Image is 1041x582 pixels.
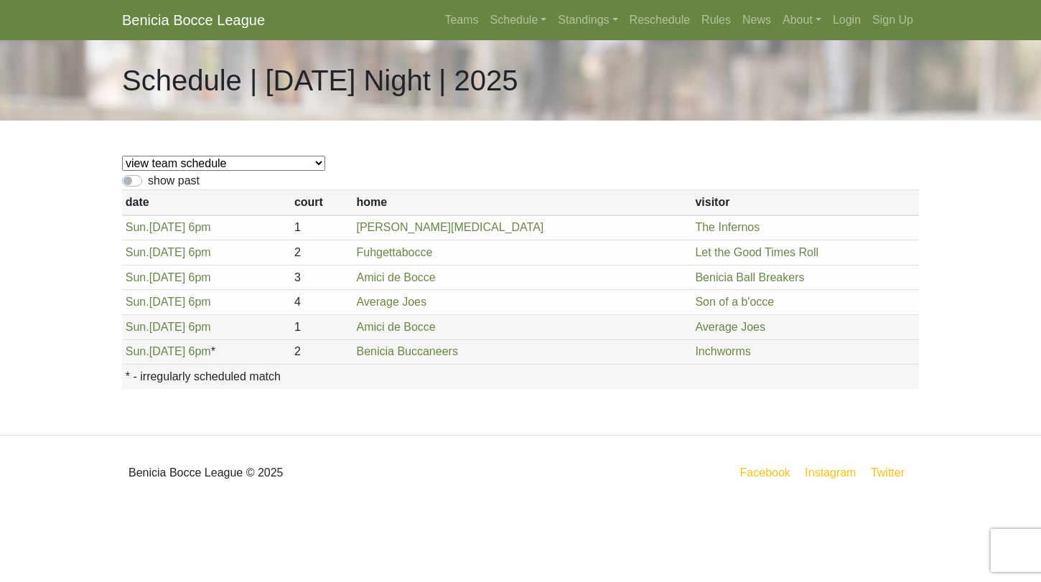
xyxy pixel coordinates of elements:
[126,321,211,333] a: Sun.[DATE] 6pm
[439,6,484,34] a: Teams
[353,190,692,215] th: home
[485,6,553,34] a: Schedule
[126,246,149,258] span: Sun.
[126,221,211,233] a: Sun.[DATE] 6pm
[867,6,919,34] a: Sign Up
[122,63,518,98] h1: Schedule | [DATE] Night | 2025
[696,6,737,34] a: Rules
[126,246,211,258] a: Sun.[DATE] 6pm
[148,172,200,189] label: show past
[126,345,211,357] a: Sun.[DATE] 6pm
[126,296,211,308] a: Sun.[DATE] 6pm
[695,321,765,333] a: Average Joes
[126,345,149,357] span: Sun.
[126,296,149,308] span: Sun.
[695,271,804,283] a: Benicia Ball Breakers
[692,190,919,215] th: visitor
[695,246,818,258] a: Let the Good Times Roll
[126,271,149,283] span: Sun.
[126,221,149,233] span: Sun.
[291,240,353,266] td: 2
[802,464,859,482] a: Instagram
[777,6,827,34] a: About
[291,339,353,365] td: 2
[291,265,353,290] td: 3
[122,190,291,215] th: date
[291,314,353,339] td: 1
[356,296,426,308] a: Average Joes
[737,464,793,482] a: Facebook
[356,321,435,333] a: Amici de Bocce
[291,190,353,215] th: court
[827,6,867,34] a: Login
[111,447,520,499] div: Benicia Bocce League © 2025
[126,271,211,283] a: Sun.[DATE] 6pm
[291,215,353,240] td: 1
[695,221,760,233] a: The Infernos
[624,6,696,34] a: Reschedule
[695,345,750,357] a: Inchworms
[356,246,432,258] a: Fuhgettabocce
[356,221,543,233] a: [PERSON_NAME][MEDICAL_DATA]
[695,296,774,308] a: Son of a b'occe
[291,290,353,315] td: 4
[868,464,916,482] a: Twitter
[122,365,919,389] th: * - irregularly scheduled match
[552,6,623,34] a: Standings
[122,6,265,34] a: Benicia Bocce League
[126,321,149,333] span: Sun.
[356,271,435,283] a: Amici de Bocce
[737,6,777,34] a: News
[356,345,457,357] a: Benicia Buccaneers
